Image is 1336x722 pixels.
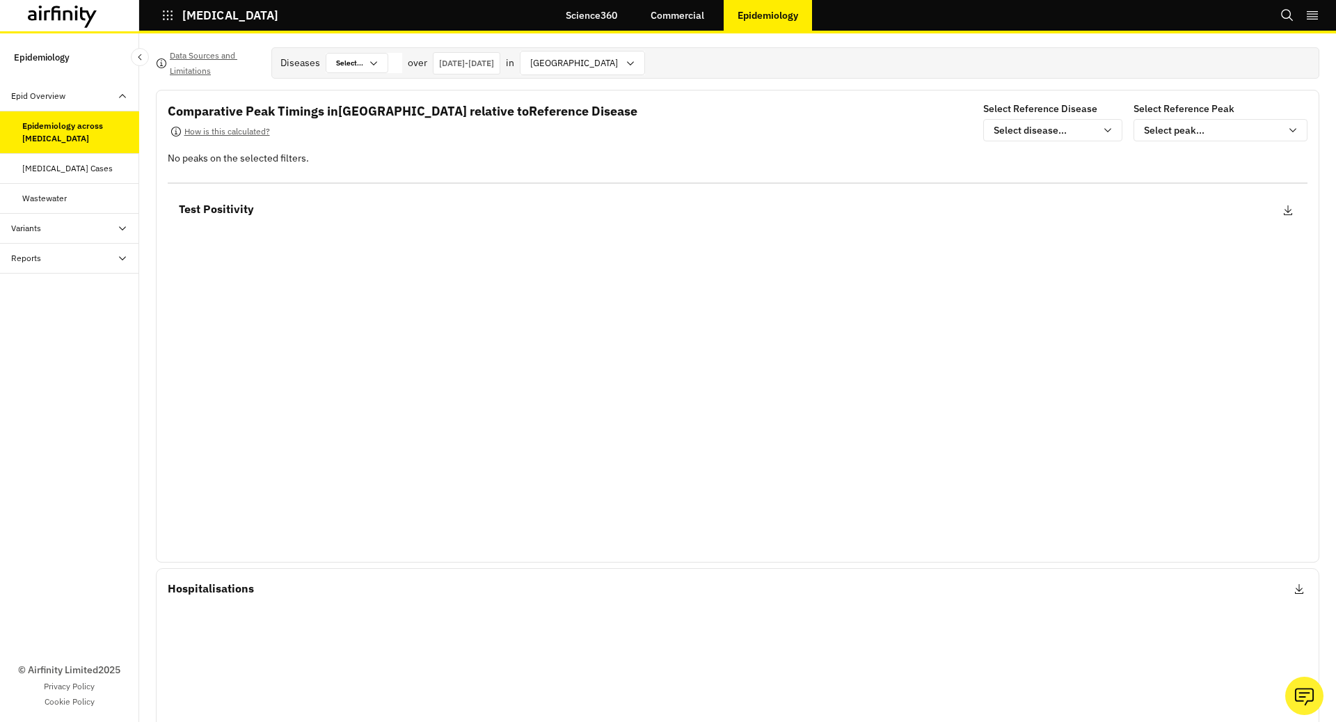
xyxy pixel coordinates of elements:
button: Close Sidebar [131,48,149,66]
div: Variants [11,222,41,235]
p: [MEDICAL_DATA] [182,9,278,22]
p: over [408,56,427,70]
p: in [506,56,514,70]
p: Epidemiology [14,45,70,70]
div: Select disease... [994,123,1095,138]
button: [MEDICAL_DATA] [161,3,278,27]
div: Epidemiology across [MEDICAL_DATA] [22,120,128,145]
p: Comparative Peak Timings in [GEOGRAPHIC_DATA] relative to Reference Disease [168,102,637,120]
p: Hospitalisations [168,580,254,598]
div: Diseases [280,56,320,70]
button: Ask our analysts [1285,677,1323,715]
a: Privacy Policy [44,680,95,693]
div: Epid Overview [11,90,65,102]
p: Data Sources and Limitations [170,48,260,79]
p: How is this calculated? [184,124,270,139]
p: © Airfinity Limited 2025 [18,663,120,677]
p: Select Reference Peak [1134,102,1234,116]
p: Epidemiology [738,10,798,21]
div: Wastewater [22,192,67,205]
div: Reports [11,252,41,265]
div: [MEDICAL_DATA] Cases [22,162,113,175]
button: Search [1280,3,1294,27]
button: Data Sources and Limitations [156,52,260,74]
p: Test Positivity [179,201,254,219]
p: No peaks on the selected filters. [168,151,1307,166]
button: How is this calculated? [168,120,272,143]
a: Cookie Policy [45,696,95,708]
p: [DATE] - [DATE] [439,57,494,70]
p: Select Reference Disease [983,102,1097,116]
